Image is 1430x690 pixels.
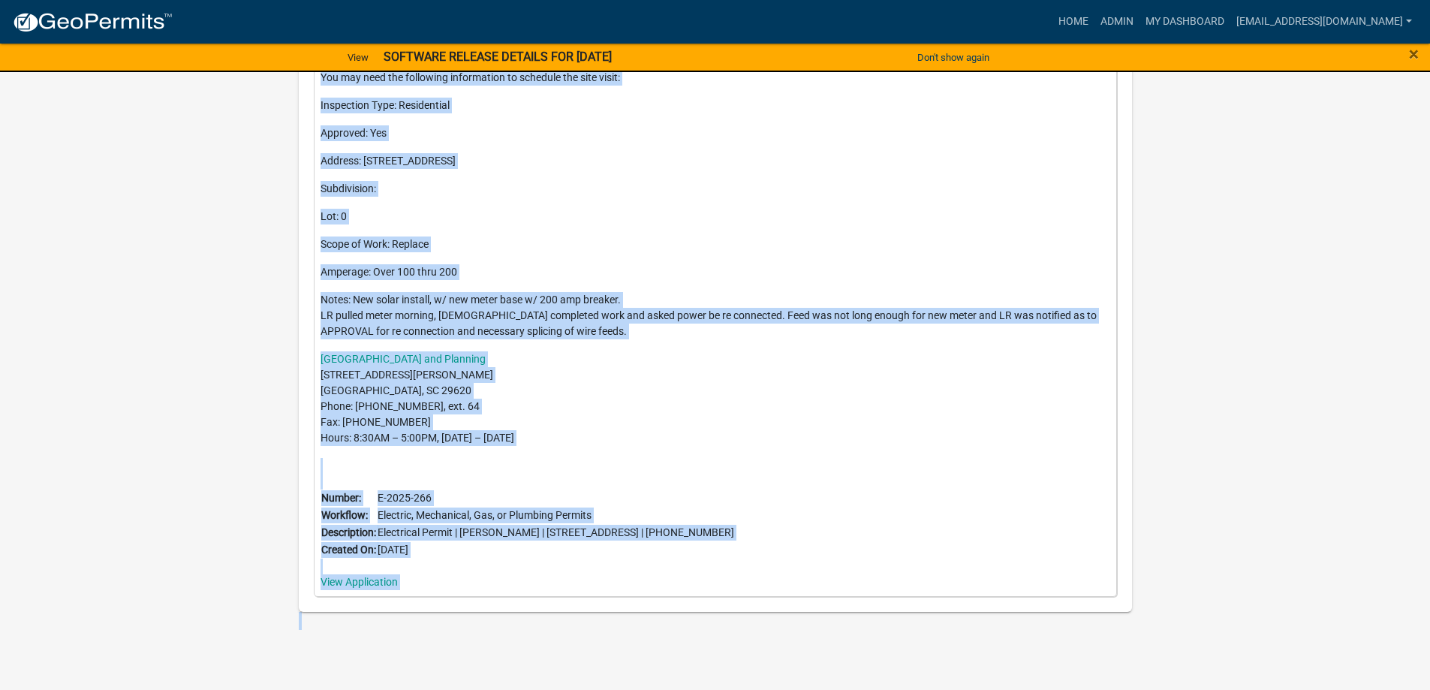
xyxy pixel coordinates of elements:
b: Created On: [321,544,376,556]
a: [GEOGRAPHIC_DATA] and Planning [321,353,486,365]
a: Admin [1094,8,1139,36]
button: Don't show again [911,45,995,70]
a: View [342,45,375,70]
p: Address: [STREET_ADDRESS] [321,153,1110,169]
a: [EMAIL_ADDRESS][DOMAIN_NAME] [1230,8,1418,36]
p: You may need the following information to schedule the site visit: [321,70,1110,86]
b: Workflow: [321,509,368,521]
p: Lot: 0 [321,209,1110,224]
p: Scope of Work: Replace [321,237,1110,252]
td: [DATE] [377,541,735,559]
a: My Dashboard [1139,8,1230,36]
p: Inspection Type: Residential [321,98,1110,113]
b: Number: [321,492,361,504]
span: × [1409,44,1419,65]
p: Approved: Yes [321,125,1110,141]
a: View Application [321,576,398,588]
b: Description: [321,526,376,538]
p: Notes: New solar install, w/ new meter base w/ 200 amp breaker. LR pulled meter morning, [DEMOGRA... [321,292,1110,339]
p: [STREET_ADDRESS][PERSON_NAME] [GEOGRAPHIC_DATA], SC 29620 Phone: [PHONE_NUMBER], ext. 64 Fax: [PH... [321,351,1110,446]
button: Close [1409,45,1419,63]
strong: SOFTWARE RELEASE DETAILS FOR [DATE] [384,50,612,64]
p: Subdivision: [321,181,1110,197]
td: Electrical Permit | [PERSON_NAME] | [STREET_ADDRESS] | [PHONE_NUMBER] [377,524,735,541]
td: Electric, Mechanical, Gas, or Plumbing Permits [377,507,735,524]
p: Amperage: Over 100 thru 200 [321,264,1110,280]
a: Home [1052,8,1094,36]
td: E-2025-266 [377,490,735,507]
